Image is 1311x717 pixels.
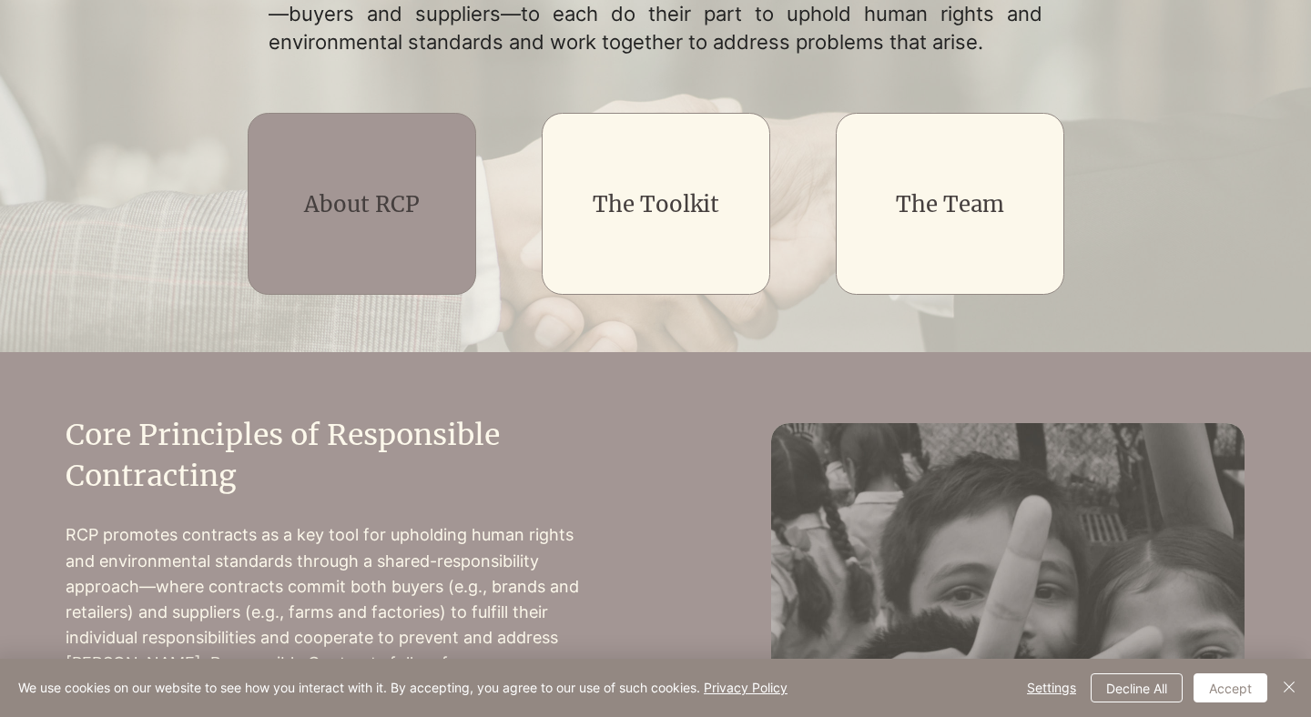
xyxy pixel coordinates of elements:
[593,190,719,218] a: The Toolkit
[704,680,788,695] a: Privacy Policy
[66,522,590,702] p: RCP promotes contracts as a key tool for upholding human rights and environmental standards throu...
[18,680,788,696] span: We use cookies on our website to see how you interact with it. By accepting, you agree to our use...
[1091,673,1183,702] button: Decline All
[1278,676,1300,698] img: Close
[896,190,1004,218] a: The Team
[1194,673,1267,702] button: Accept
[66,415,590,497] h2: Core Principles of Responsible Contracting
[1027,674,1076,702] span: Settings
[304,190,420,218] a: About RCP
[1278,673,1300,702] button: Close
